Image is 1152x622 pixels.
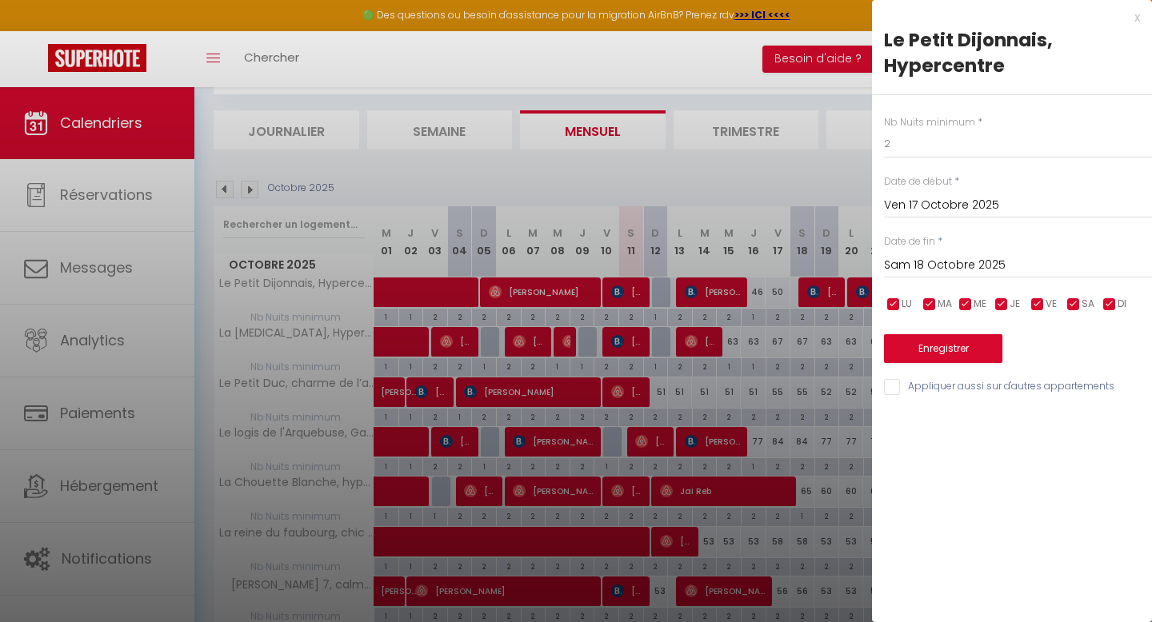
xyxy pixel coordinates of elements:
span: JE [1010,297,1020,312]
label: Date de fin [884,234,935,249]
div: x [872,8,1140,27]
span: VE [1046,297,1057,312]
span: LU [902,297,912,312]
label: Date de début [884,174,952,189]
span: DI [1118,297,1126,312]
span: ME [974,297,986,312]
span: MA [938,297,952,312]
button: Enregistrer [884,334,1002,363]
span: SA [1082,297,1094,312]
div: Le Petit Dijonnais, Hypercentre [884,27,1140,78]
label: Nb Nuits minimum [884,115,975,130]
